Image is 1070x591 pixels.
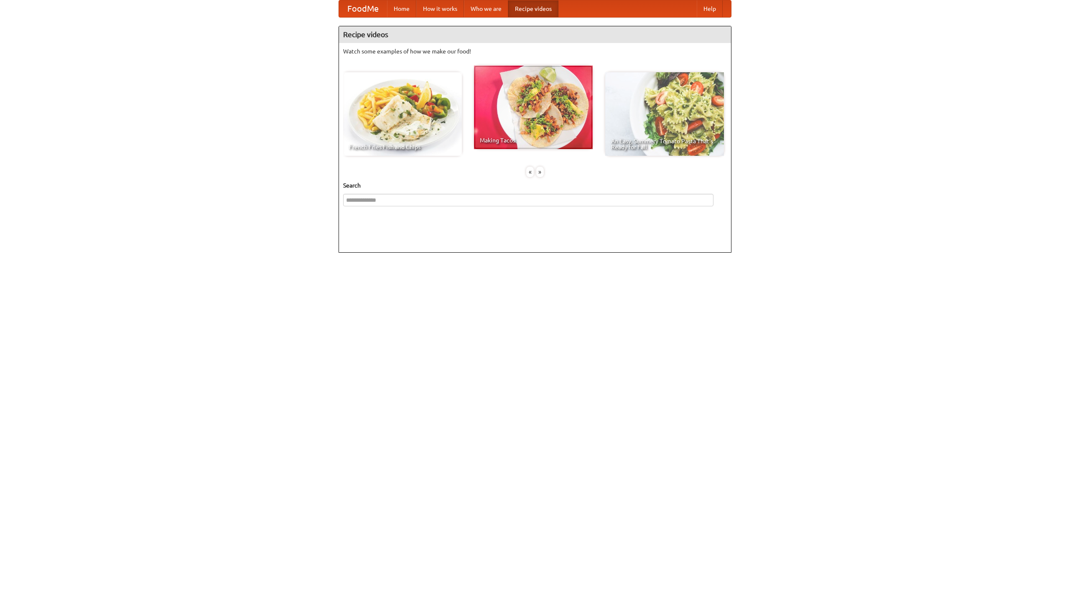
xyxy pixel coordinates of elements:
[343,181,727,190] h5: Search
[508,0,558,17] a: Recipe videos
[339,26,731,43] h4: Recipe videos
[480,137,587,143] span: Making Tacos
[416,0,464,17] a: How it works
[464,0,508,17] a: Who we are
[387,0,416,17] a: Home
[536,167,544,177] div: »
[605,72,724,156] a: An Easy, Summery Tomato Pasta That's Ready for Fall
[343,47,727,56] p: Watch some examples of how we make our food!
[349,144,456,150] span: French Fries Fish and Chips
[343,72,462,156] a: French Fries Fish and Chips
[474,66,593,149] a: Making Tacos
[611,138,718,150] span: An Easy, Summery Tomato Pasta That's Ready for Fall
[339,0,387,17] a: FoodMe
[526,167,534,177] div: «
[697,0,723,17] a: Help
